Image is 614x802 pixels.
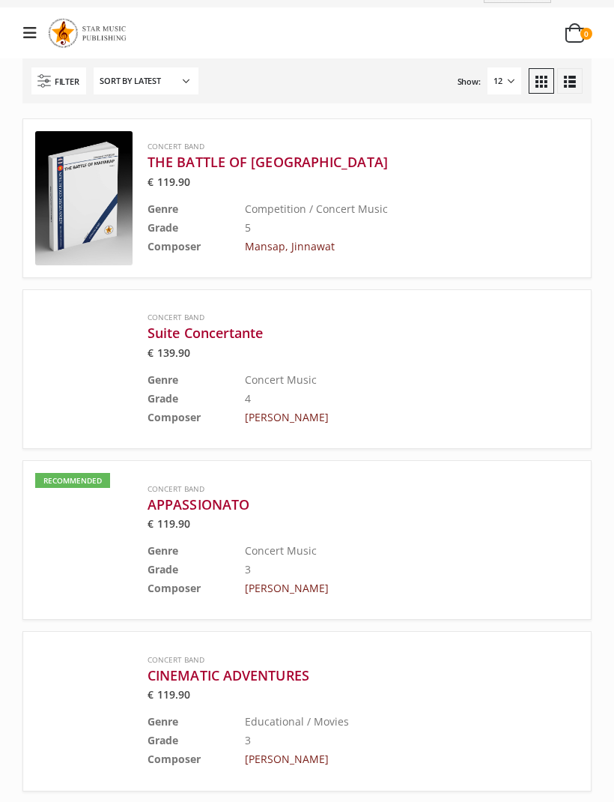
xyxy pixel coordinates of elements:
b: Composer [148,581,201,595]
b: Composer [148,410,201,424]
bdi: 119.90 [148,516,191,531]
a: Concert Band [148,141,204,151]
td: 5 [245,218,504,237]
td: Educational / Movies [245,712,504,731]
b: Grade [148,391,178,405]
td: 3 [245,560,504,579]
b: Genre [148,543,178,558]
a: Concert Band [148,483,204,494]
b: Grade [148,562,178,576]
a: List View [557,68,583,94]
img: Star Music Publishing [48,15,133,51]
a: Suite Concertante [148,324,504,342]
b: Genre [148,202,178,216]
a: Concert Band [148,312,204,322]
label: Show: [458,72,481,91]
bdi: 139.90 [148,346,191,360]
a: Recommended [35,473,133,607]
a: CINEMATIC ADVENTURES [148,666,504,684]
b: Composer [148,752,201,766]
span: 0 [580,28,592,40]
a: [PERSON_NAME] [245,581,329,595]
td: Concert Music [245,370,504,389]
bdi: 119.90 [148,175,191,189]
b: Composer [148,239,201,253]
td: Competition / Concert Music [245,199,504,218]
a: Mansap, Jinnawat [245,239,335,253]
b: Genre [148,714,178,729]
span: € [148,346,153,360]
a: APPASSIONATO [148,495,504,513]
b: Grade [148,220,178,235]
a: [PERSON_NAME] [245,410,329,424]
a: THE BATTLE OF [GEOGRAPHIC_DATA] [148,153,504,171]
b: Grade [148,733,178,747]
select: Shop order [94,67,198,94]
a: [PERSON_NAME] [245,752,329,766]
a: Concert Band [148,654,204,665]
div: Recommended [35,473,110,488]
td: 3 [245,731,504,750]
bdi: 119.90 [148,687,191,702]
a: Grid View [529,68,554,94]
span: € [148,175,153,189]
span: € [148,687,153,702]
td: Concert Music [245,541,504,560]
td: 4 [245,389,504,408]
b: Genre [148,373,178,387]
a: Filter [31,67,86,94]
span: € [148,516,153,531]
span: Filter [55,72,79,91]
